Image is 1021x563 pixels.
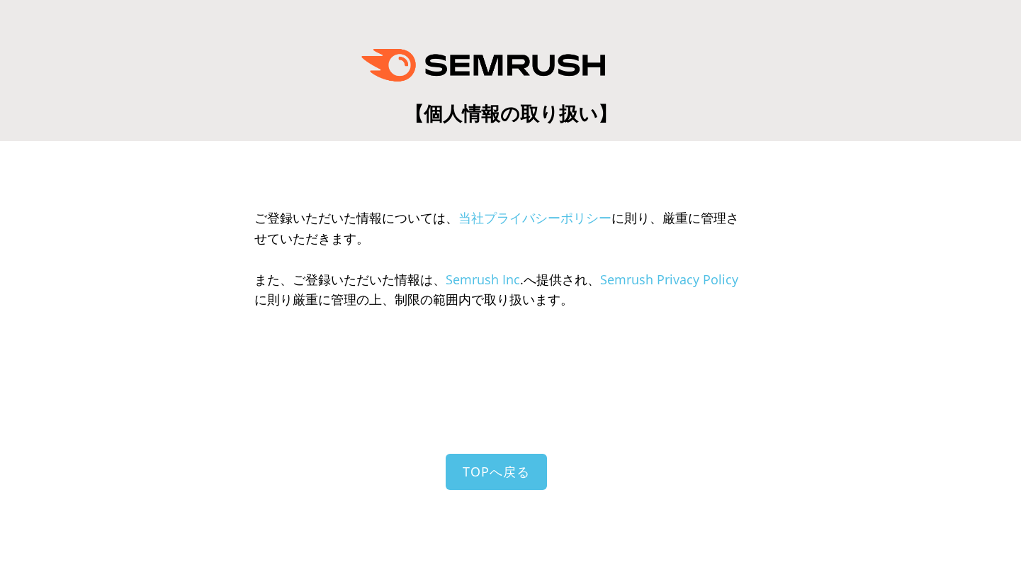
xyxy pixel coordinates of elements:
[254,271,738,308] span: また、ご登録いただいた情報は、 .へ提供され、 に則り厳重に管理の上、制限の範囲内で取り扱います。
[446,454,547,490] a: TOPへ戻る
[405,100,617,126] span: 【個人情報の取り扱い】
[254,209,739,247] span: ご登録いただいた情報については、 に則り、厳重に管理させていただきます。
[600,271,738,288] a: Semrush Privacy Policy
[463,463,530,480] span: TOPへ戻る
[446,271,520,288] a: Semrush Inc
[458,209,611,226] a: 当社プライバシーポリシー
